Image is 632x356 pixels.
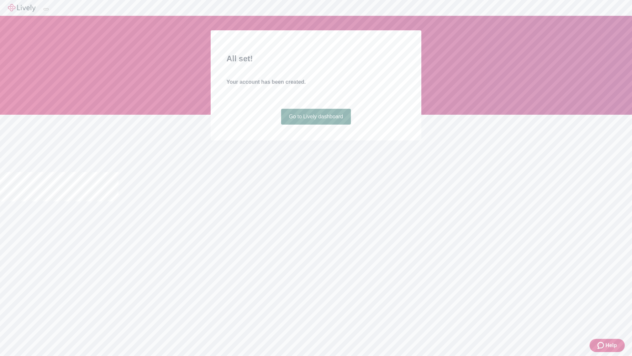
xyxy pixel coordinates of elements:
[590,339,625,352] button: Zendesk support iconHelp
[43,8,49,10] button: Log out
[597,341,605,349] svg: Zendesk support icon
[605,341,617,349] span: Help
[226,53,406,65] h2: All set!
[226,78,406,86] h4: Your account has been created.
[281,109,351,125] a: Go to Lively dashboard
[8,4,36,12] img: Lively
